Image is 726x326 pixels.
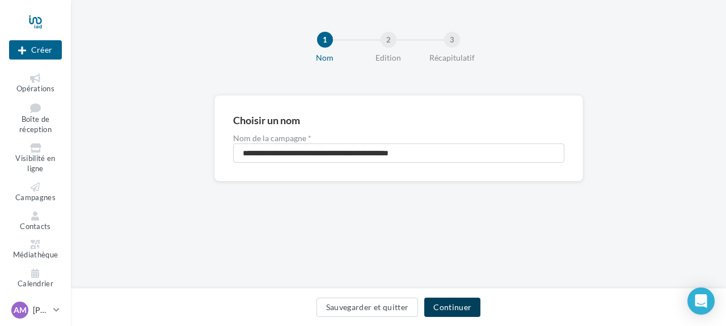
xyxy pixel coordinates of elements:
span: Médiathèque [13,250,58,259]
button: Créer [9,40,62,60]
div: 2 [381,32,396,48]
div: Nouvelle campagne [9,40,62,60]
span: Opérations [16,84,54,93]
a: Calendrier [9,266,62,291]
p: [PERSON_NAME] [33,304,49,316]
div: Récapitulatif [416,52,488,63]
a: Contacts [9,209,62,234]
div: Edition [352,52,425,63]
a: Boîte de réception [9,100,62,137]
label: Nom de la campagne * [233,134,564,142]
div: Choisir un nom [233,115,300,125]
span: Boîte de réception [19,115,52,134]
div: Nom [289,52,361,63]
a: Médiathèque [9,238,62,262]
a: AM [PERSON_NAME] [9,299,62,321]
div: 1 [317,32,333,48]
a: Visibilité en ligne [9,141,62,176]
span: Campagnes [15,193,56,202]
span: Visibilité en ligne [15,154,55,173]
button: Sauvegarder et quitter [316,298,419,317]
div: 3 [444,32,460,48]
div: Open Intercom Messenger [687,287,715,315]
a: Campagnes [9,180,62,205]
button: Continuer [424,298,480,317]
span: Contacts [20,222,51,231]
a: Opérations [9,71,62,96]
span: Calendrier [18,279,53,288]
span: AM [14,304,27,316]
